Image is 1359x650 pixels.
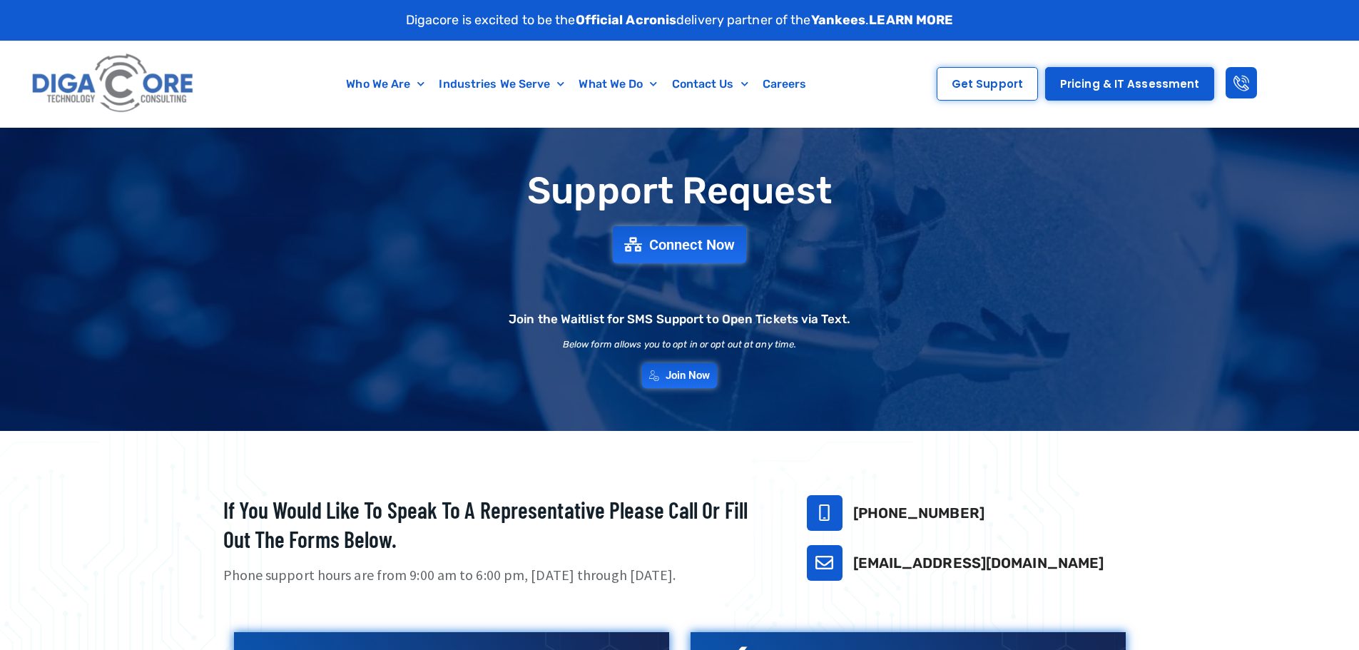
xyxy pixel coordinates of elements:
h2: Join the Waitlist for SMS Support to Open Tickets via Text. [509,313,850,325]
p: Phone support hours are from 9:00 am to 6:00 pm, [DATE] through [DATE]. [223,565,771,586]
a: [PHONE_NUMBER] [853,504,984,522]
a: Pricing & IT Assessment [1045,67,1214,101]
h1: Support Request [188,171,1172,211]
a: support@digacore.com [807,545,843,581]
a: Get Support [937,67,1038,101]
a: Connect Now [613,226,746,263]
strong: Yankees [811,12,866,28]
h2: If you would like to speak to a representative please call or fill out the forms below. [223,495,771,554]
img: Digacore logo 1 [28,48,199,120]
span: Connect Now [649,238,735,252]
h2: Below form allows you to opt in or opt out at any time. [563,340,797,349]
a: What We Do [571,68,664,101]
a: Join Now [642,363,718,388]
a: Industries We Serve [432,68,571,101]
a: Who We Are [339,68,432,101]
a: 732-646-5725 [807,495,843,531]
span: Join Now [666,370,711,381]
span: Pricing & IT Assessment [1060,78,1199,89]
strong: Official Acronis [576,12,677,28]
a: Contact Us [665,68,755,101]
p: Digacore is excited to be the delivery partner of the . [406,11,954,30]
span: Get Support [952,78,1023,89]
a: Careers [755,68,814,101]
nav: Menu [268,68,886,101]
a: LEARN MORE [869,12,953,28]
a: [EMAIL_ADDRESS][DOMAIN_NAME] [853,554,1104,572]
